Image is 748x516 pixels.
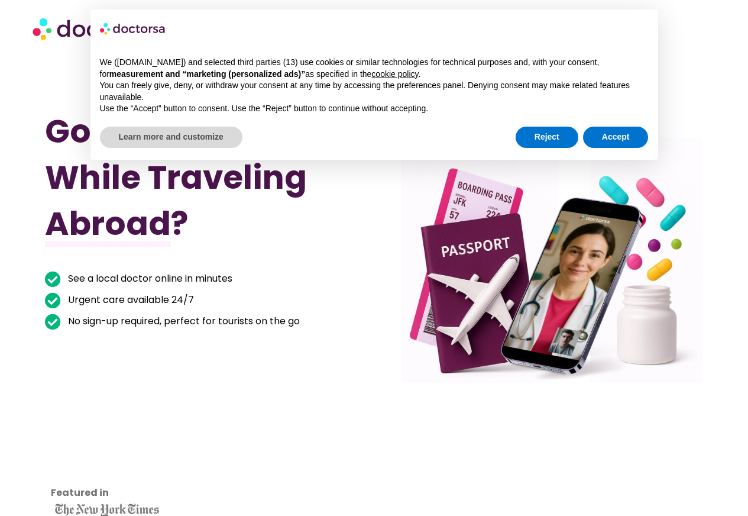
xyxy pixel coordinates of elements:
[583,127,649,148] button: Accept
[65,292,194,308] span: Urgent care available 24/7
[100,103,649,115] p: Use the “Accept” button to consent. Use the “Reject” button to continue without accepting.
[516,127,578,148] button: Reject
[45,108,325,247] h1: Got Sick While Traveling Abroad?
[65,270,232,287] span: See a local doctor online in minutes
[100,19,166,38] img: logo
[51,486,109,499] strong: Featured in
[371,69,418,79] a: cookie policy
[100,80,649,103] p: You can freely give, deny, or withdraw your consent at any time by accessing the preferences pane...
[100,57,649,80] p: We ([DOMAIN_NAME]) and selected third parties (13) use cookies or similar technologies for techni...
[100,127,242,148] button: Learn more and customize
[65,313,300,330] span: No sign-up required, perfect for tourists on the go
[51,414,157,502] iframe: Customer reviews powered by Trustpilot
[109,69,305,79] strong: measurement and “marketing (personalized ads)”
